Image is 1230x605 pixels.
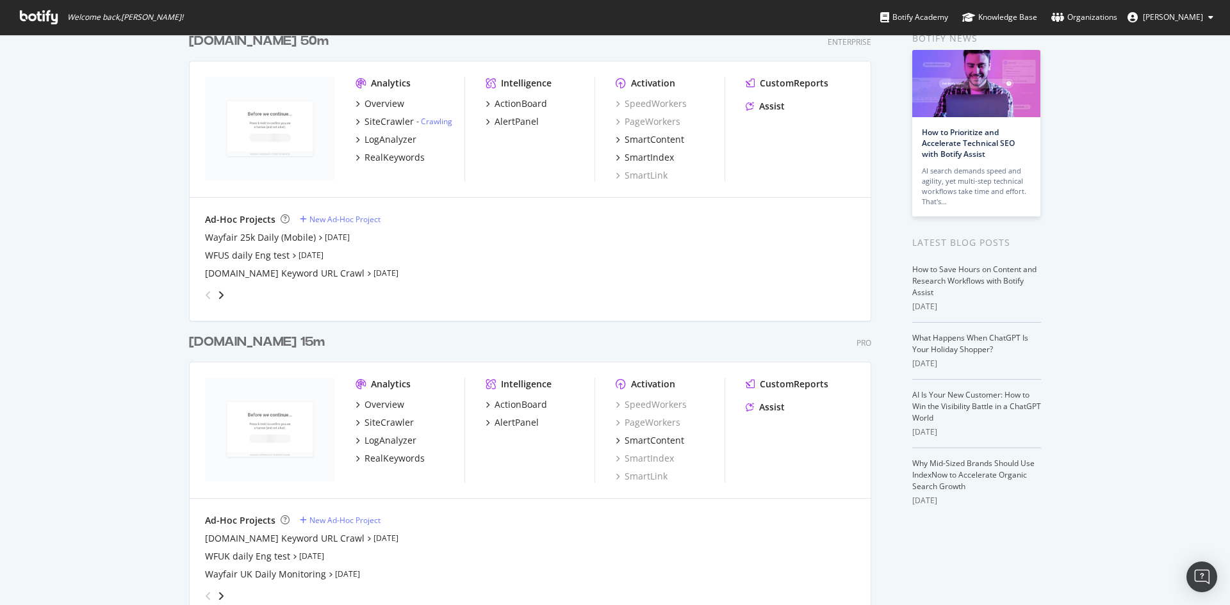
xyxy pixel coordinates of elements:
a: How to Save Hours on Content and Research Workflows with Botify Assist [912,264,1037,298]
div: Latest Blog Posts [912,236,1041,250]
div: - [416,116,452,127]
div: SmartContent [625,133,684,146]
a: [DATE] [373,533,398,544]
div: SiteCrawler [365,416,414,429]
div: SiteCrawler [365,115,414,128]
div: Ad-Hoc Projects [205,213,275,226]
a: SiteCrawler [356,416,414,429]
a: PageWorkers [616,115,680,128]
div: Ad-Hoc Projects [205,514,275,527]
a: New Ad-Hoc Project [300,214,381,225]
a: SpeedWorkers [616,97,687,110]
div: Open Intercom Messenger [1186,561,1217,592]
div: Overview [365,398,404,411]
a: [DATE] [335,569,360,579]
div: Organizations [1051,11,1117,24]
a: SmartLink [616,470,668,483]
div: RealKeywords [365,452,425,465]
a: [DOMAIN_NAME] Keyword URL Crawl [205,532,365,545]
img: www.wayfair.com [205,77,335,181]
div: PageWorkers [616,416,680,429]
a: [DATE] [373,268,398,278]
div: Assist [759,100,785,113]
div: LogAnalyzer [365,434,416,447]
div: angle-left [200,285,217,305]
div: [DOMAIN_NAME] 15m [189,333,325,351]
div: [DATE] [912,301,1041,312]
div: Intelligence [501,378,552,391]
a: Wayfair UK Daily Monitoring [205,568,326,581]
div: [DATE] [912,495,1041,506]
div: Enterprise [828,36,871,47]
div: AI search demands speed and agility, yet multi-step technical workflows take time and effort. Tha... [922,166,1031,207]
div: Assist [759,401,785,414]
div: Pro [857,337,871,348]
div: WFUK daily Eng test [205,550,290,563]
div: SmartContent [625,434,684,447]
a: Overview [356,398,404,411]
div: Analytics [371,378,411,391]
a: New Ad-Hoc Project [300,515,381,526]
a: SmartIndex [616,151,674,164]
div: SmartIndex [625,151,674,164]
a: SiteCrawler- Crawling [356,115,452,128]
a: RealKeywords [356,151,425,164]
a: AlertPanel [486,115,539,128]
div: angle-right [217,590,225,602]
a: SmartContent [616,133,684,146]
a: CustomReports [746,378,828,391]
a: ActionBoard [486,398,547,411]
a: [DOMAIN_NAME] Keyword URL Crawl [205,267,365,280]
a: Crawling [421,116,452,127]
a: [DOMAIN_NAME] 50m [189,32,334,51]
div: [DATE] [912,358,1041,369]
img: How to Prioritize and Accelerate Technical SEO with Botify Assist [912,50,1040,117]
div: New Ad-Hoc Project [309,214,381,225]
a: What Happens When ChatGPT Is Your Holiday Shopper? [912,332,1028,355]
a: SmartIndex [616,452,674,465]
div: Botify Academy [880,11,948,24]
img: www.wayfair.co.uk [205,378,335,481]
div: Knowledge Base [962,11,1037,24]
a: AI Is Your New Customer: How to Win the Visibility Battle in a ChatGPT World [912,389,1041,423]
a: LogAnalyzer [356,434,416,447]
a: [DATE] [299,250,324,261]
div: New Ad-Hoc Project [309,515,381,526]
a: Assist [746,100,785,113]
div: RealKeywords [365,151,425,164]
a: [DATE] [299,551,324,561]
a: CustomReports [746,77,828,90]
div: angle-right [217,289,225,302]
div: SmartLink [616,169,668,182]
a: SpeedWorkers [616,398,687,411]
div: AlertPanel [495,115,539,128]
div: Wayfair 25k Daily (Mobile) [205,231,316,244]
button: [PERSON_NAME] [1117,7,1224,28]
span: Avani Nagda [1143,12,1203,22]
div: Botify news [912,31,1041,45]
div: Analytics [371,77,411,90]
div: Overview [365,97,404,110]
div: Activation [631,77,675,90]
div: AlertPanel [495,416,539,429]
div: Activation [631,378,675,391]
a: Overview [356,97,404,110]
div: CustomReports [760,77,828,90]
div: ActionBoard [495,398,547,411]
a: Why Mid-Sized Brands Should Use IndexNow to Accelerate Organic Search Growth [912,458,1035,492]
a: SmartContent [616,434,684,447]
div: ActionBoard [495,97,547,110]
a: WFUS daily Eng test [205,249,290,262]
a: RealKeywords [356,452,425,465]
a: [DATE] [325,232,350,243]
div: [DATE] [912,426,1041,438]
a: LogAnalyzer [356,133,416,146]
a: Assist [746,401,785,414]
